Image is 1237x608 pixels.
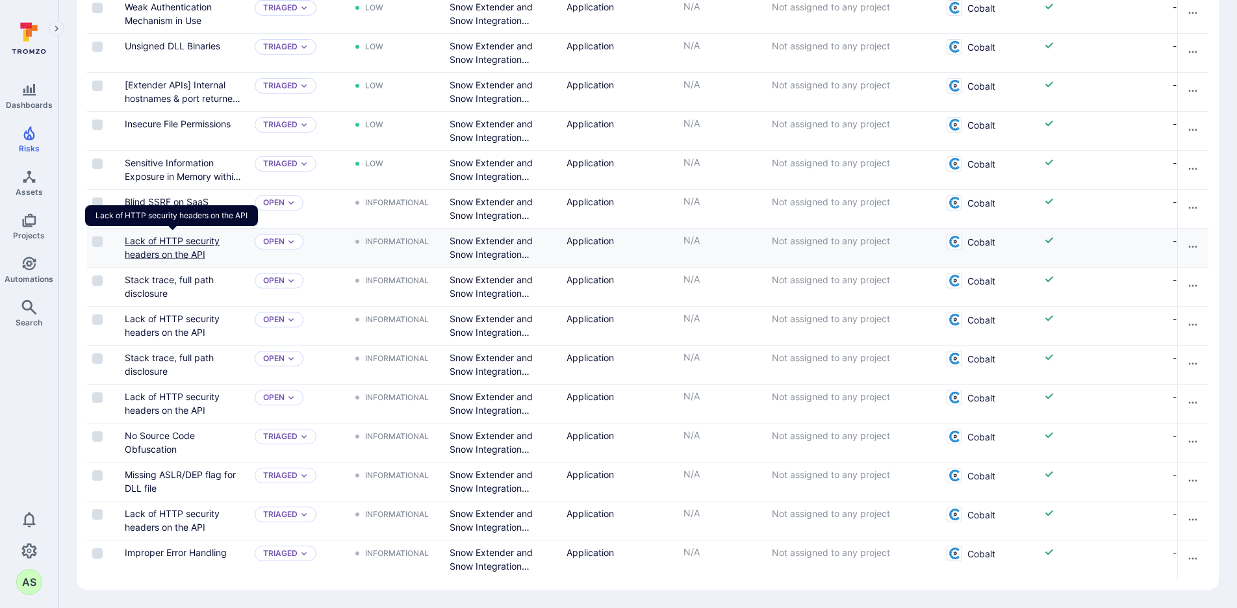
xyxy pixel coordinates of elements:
button: Expand dropdown [300,43,308,51]
button: Expand dropdown [300,160,308,168]
div: Application [567,312,673,325]
span: Projects [13,231,45,240]
button: Row actions menu [1182,42,1203,62]
a: Lack of HTTP security headers on the API [125,391,220,416]
div: Cell for selection [87,112,120,150]
p: N/A [683,78,761,91]
button: Triaged [263,81,298,91]
div: Cell for [1177,346,1208,384]
span: Select row [92,314,103,325]
div: Cell for Status [249,346,347,384]
div: Cell for Asset context [678,112,767,150]
span: Select row [92,197,103,208]
i: Expand navigation menu [52,23,61,34]
a: Snow Extender and Snow Integration Manager [450,508,533,546]
div: Cell for Severity [347,112,444,150]
div: Cell for Asset [444,307,561,345]
div: Cell for Exploit available [1096,190,1167,228]
div: Application [567,195,673,209]
div: Cell for Asset Type [561,346,678,384]
span: Cobalt [967,117,995,132]
div: Cell for Fix available [1039,190,1096,228]
span: Not assigned to any project [772,1,890,12]
button: Open [263,197,285,208]
div: Cell for [1177,73,1208,111]
a: Stack trace, full path disclosure [125,274,214,299]
div: Cell for Exploit available [1096,229,1167,267]
div: Cell for Integration [941,190,1039,228]
a: Snow Extender and Snow Integration Manager [450,40,533,79]
span: Search [16,318,42,327]
span: Cobalt [967,195,995,210]
a: Sensitive Information Exposure in Memory within Snow Extender Application [125,157,241,196]
div: Cell for Exploit available [1096,112,1167,150]
div: Cell for Projects [767,346,941,384]
div: Application [567,39,673,53]
span: Not assigned to any project [772,79,890,90]
button: Open [263,392,285,403]
a: Snow Extender and Snow Integration Manager [450,118,533,157]
div: Cell for Vulnerability [120,229,249,267]
span: Select row [92,3,103,13]
div: Cell for Asset context [678,307,767,345]
div: Cell for Integration [941,112,1039,150]
button: Triaged [263,470,298,481]
button: Open [263,275,285,286]
a: Lack of HTTP security headers on the API [125,313,220,338]
div: Cell for Status [249,34,347,72]
button: Row actions menu [1182,81,1203,101]
div: Cell for Status [249,112,347,150]
div: Cell for [1177,229,1208,267]
div: Cell for Asset Type [561,112,678,150]
div: Cell for selection [87,307,120,345]
div: Cell for Vulnerability [120,346,249,384]
a: Snow Extender and Snow Integration Manager [450,274,533,312]
a: Snow Extender and Snow Integration Manager [450,196,533,234]
button: Expand dropdown [300,511,308,518]
div: Cell for Severity [347,268,444,306]
button: Row actions menu [1182,392,1203,413]
div: Cell for Projects [767,112,941,150]
div: Cell for selection [87,34,120,72]
button: Row actions menu [1182,353,1203,374]
span: Select row [92,42,103,52]
span: Assets [16,187,43,197]
div: Cell for Exploit available [1096,307,1167,345]
span: Cobalt [967,78,995,93]
div: Cell for Asset [444,190,561,228]
p: Open [263,353,285,364]
button: Expand dropdown [287,316,295,323]
p: Triaged [263,548,298,559]
div: Cell for Fix available [1039,307,1096,345]
span: Cobalt [967,312,995,327]
div: Cell for Asset [444,112,561,150]
button: Expand dropdown [300,4,308,12]
button: Open [263,236,285,247]
span: Risks [19,144,40,153]
a: Snow Extender and Snow Integration Manager [450,430,533,468]
button: Expand dropdown [287,277,295,285]
a: Lack of HTTP security headers on the API [125,508,220,533]
div: Cell for Asset [444,151,561,189]
span: Select row [92,275,103,286]
button: AS [16,569,42,595]
div: Cell for Severity [347,151,444,189]
a: Snow Extender and Snow Integration Manager [450,1,533,40]
span: Cobalt [967,351,995,366]
p: Triaged [263,158,298,169]
div: Cell for Vulnerability [120,385,249,423]
div: Cell for Integration [941,229,1039,267]
div: Cell for [1177,112,1208,150]
button: Triaged [263,42,298,52]
div: Cell for Status [249,385,347,423]
div: Cell for Fix available [1039,346,1096,384]
div: Cell for Vulnerability [120,190,249,228]
div: Cell for Asset context [678,229,767,267]
span: Select row [92,236,103,247]
button: Triaged [263,509,298,520]
a: [Extender APIs] Internal hostnames & port returned from the server [125,79,240,118]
